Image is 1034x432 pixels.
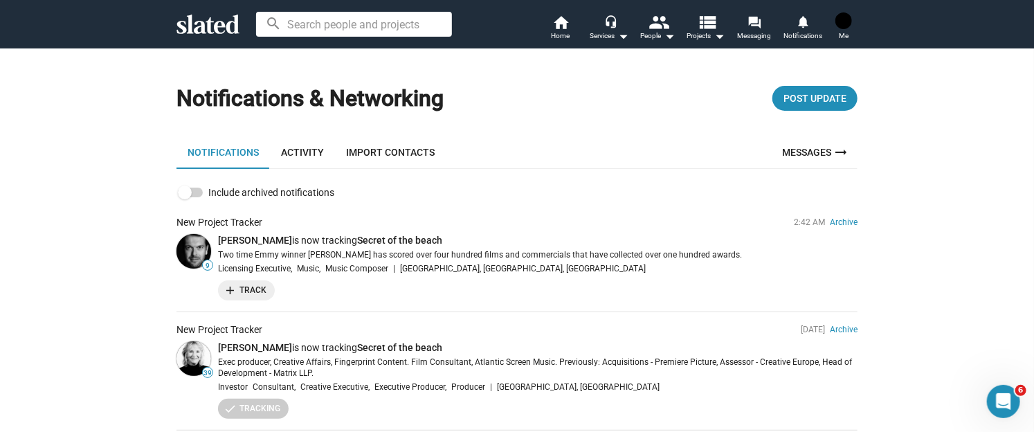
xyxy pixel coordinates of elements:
[393,262,395,275] span: |
[687,28,725,44] span: Projects
[772,86,858,111] button: Post Update
[698,12,718,32] mat-icon: view_list
[451,381,485,393] span: Producer
[176,341,211,376] a: Shelly Bancroft 39
[987,385,1020,418] iframe: Intercom live chat
[203,262,212,270] span: 9
[779,14,827,44] a: Notifications
[176,323,262,336] div: New Project Tracker
[649,12,669,32] mat-icon: people
[490,381,492,393] span: |
[640,28,675,44] div: People
[738,28,772,44] span: Messaging
[253,381,296,393] span: Consultant,
[226,402,280,416] span: Tracking
[730,14,779,44] a: Messaging
[176,234,211,269] a: Lars Deutsch 9
[335,136,446,169] a: Import Contacts
[218,381,248,393] span: Investor
[590,28,628,44] div: Services
[633,14,682,44] button: People
[218,262,292,275] span: Licensing Executive,
[615,28,631,44] mat-icon: arrow_drop_down
[374,381,446,393] span: Executive Producer,
[218,341,858,354] p: is now tracking
[833,144,849,161] mat-icon: arrow_right_alt
[747,15,761,28] mat-icon: forum
[218,235,292,246] a: [PERSON_NAME]
[552,28,570,44] span: Home
[400,262,646,275] span: [GEOGRAPHIC_DATA], [GEOGRAPHIC_DATA], [GEOGRAPHIC_DATA]
[604,15,617,28] mat-icon: headset_mic
[300,381,370,393] span: Creative Executive,
[827,10,860,46] button: Kyoji OhnoMe
[830,217,858,227] a: Archive
[176,216,262,229] div: New Project Tracker
[682,14,730,44] button: Projects
[839,28,849,44] span: Me
[176,84,444,114] h1: Notifications & Networking
[552,14,569,30] mat-icon: home
[794,217,825,227] span: 2:42 AM
[208,184,334,201] span: Include archived notifications
[536,14,585,44] a: Home
[226,283,266,298] span: Track
[218,357,858,379] p: Exec producer, Creative Affairs, Fingerprint Content. Film Consultant, Atlantic Screen Music. Pre...
[218,342,292,353] a: [PERSON_NAME]
[176,136,270,169] a: Notifications
[218,399,289,419] button: Tracking
[830,325,858,334] a: Archive
[661,28,678,44] mat-icon: arrow_drop_down
[218,250,858,261] p: Two time Emmy winner [PERSON_NAME] has scored over four hundred films and commercials that have c...
[256,12,452,37] input: Search people and projects
[711,28,728,44] mat-icon: arrow_drop_down
[325,262,388,275] span: Music Composer
[783,28,822,44] span: Notifications
[176,341,211,376] img: Shelly Bancroft
[585,14,633,44] button: Services
[783,86,846,111] span: Post Update
[497,381,660,393] span: [GEOGRAPHIC_DATA], [GEOGRAPHIC_DATA]
[835,12,852,29] img: Kyoji Ohno
[176,234,211,269] img: Lars Deutsch
[224,402,237,415] mat-icon: check
[270,136,335,169] a: Activity
[203,369,212,377] span: 39
[297,262,320,275] span: Music,
[218,234,858,247] p: is now tracking
[1015,385,1026,396] span: 6
[801,325,825,334] span: [DATE]
[357,342,442,353] a: Secret of the beach
[774,136,858,169] a: Messages
[224,283,237,296] mat-icon: add
[218,280,275,300] button: Track
[357,235,442,246] a: Secret of the beach
[796,15,809,28] mat-icon: notifications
